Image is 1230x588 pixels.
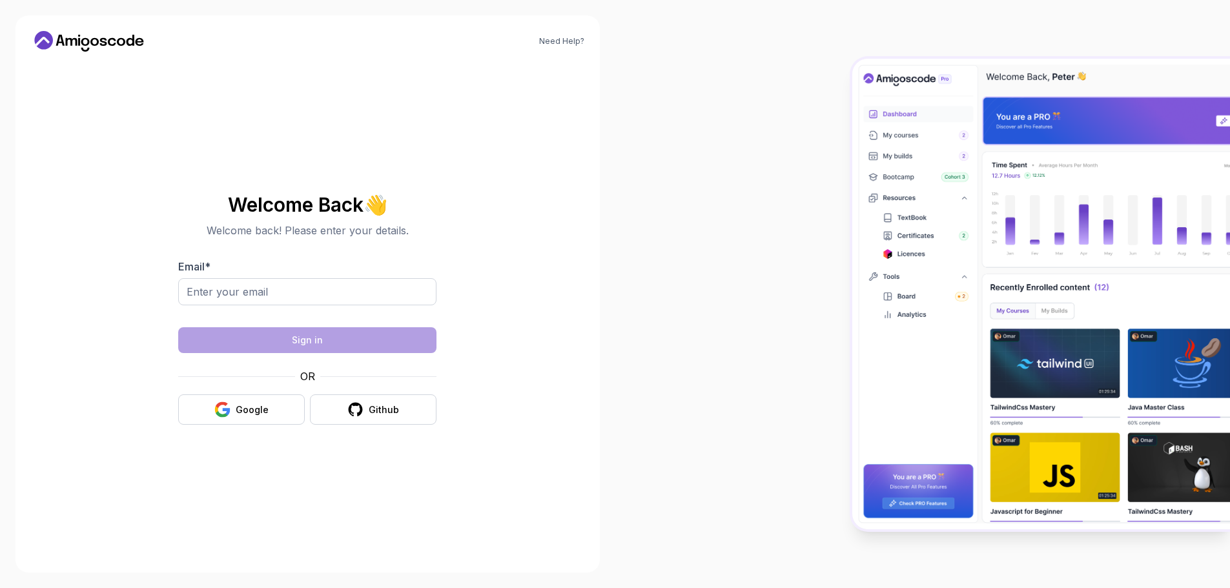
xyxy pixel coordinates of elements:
button: Google [178,394,305,425]
input: Enter your email [178,278,436,305]
button: Sign in [178,327,436,353]
a: Home link [31,31,147,52]
label: Email * [178,260,210,273]
button: Github [310,394,436,425]
div: Google [236,403,269,416]
div: Github [369,403,399,416]
h2: Welcome Back [178,194,436,215]
p: OR [300,369,315,384]
span: 👋 [362,191,391,219]
a: Need Help? [539,36,584,46]
p: Welcome back! Please enter your details. [178,223,436,238]
img: Amigoscode Dashboard [852,59,1230,529]
div: Sign in [292,334,323,347]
